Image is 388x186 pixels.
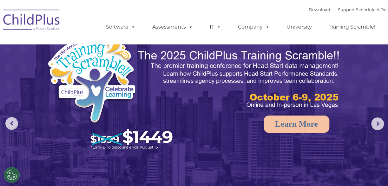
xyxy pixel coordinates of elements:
a: University [280,21,318,33]
a: Learn More [264,116,329,133]
a: Company [232,21,276,33]
a: Support [338,7,355,12]
span: Phone number [87,68,114,73]
span: Last name [87,42,106,47]
button: Cookies Settings [4,167,20,183]
a: Training Scramble!! [322,21,383,33]
a: Download [309,7,330,12]
a: Assessments [146,21,199,33]
a: Software [100,21,142,33]
a: IT [203,21,227,33]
